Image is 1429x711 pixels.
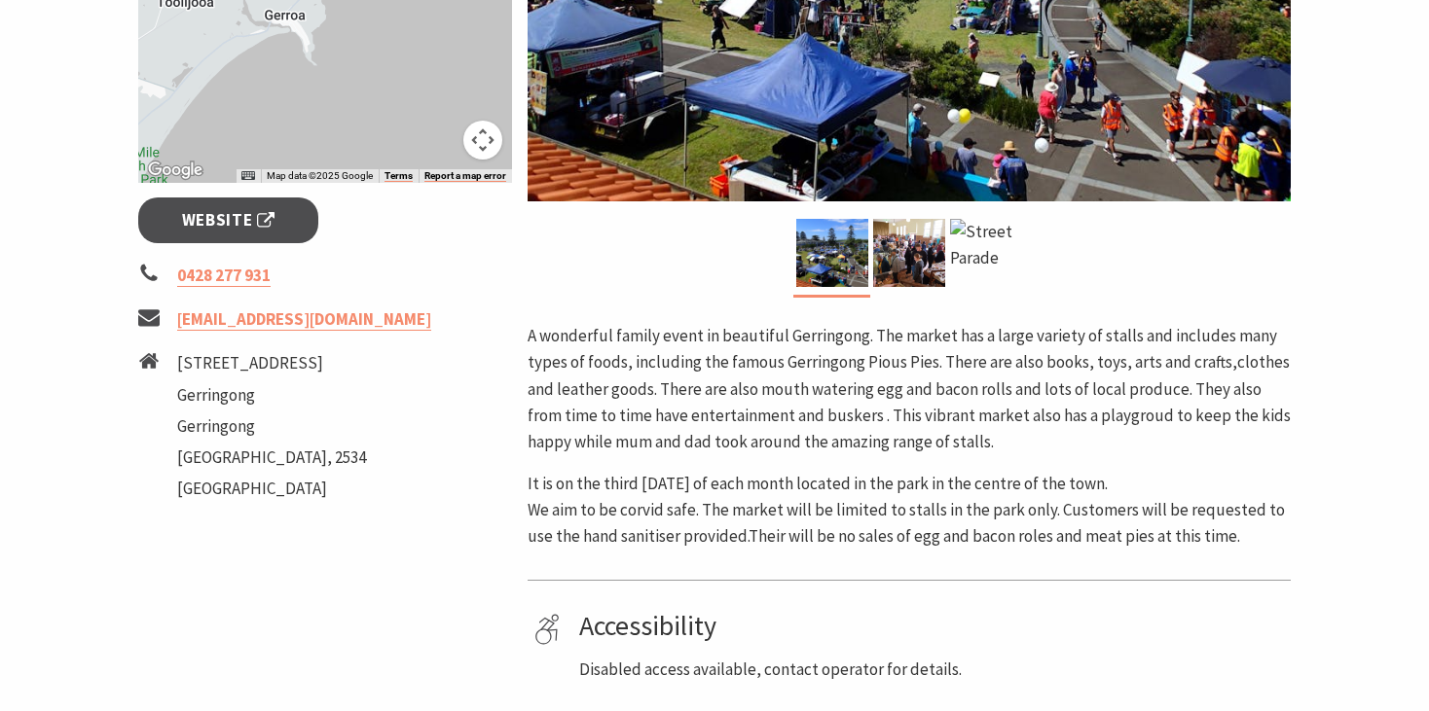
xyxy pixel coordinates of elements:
[385,170,413,182] a: Terms (opens in new tab)
[579,657,1284,683] p: Disabled access available, contact operator for details.
[143,158,207,183] img: Google
[796,219,868,287] img: Christmas Market and Street Parade
[424,170,506,182] a: Report a map error
[177,265,271,287] a: 0428 277 931
[950,219,1022,287] img: Street Parade
[182,207,275,233] span: Website
[143,158,207,183] a: Open this area in Google Maps (opens a new window)
[579,610,1284,643] h4: Accessibility
[528,323,1291,455] p: A wonderful family event in beautiful Gerringong. The market has a large variety of stalls and in...
[138,197,318,243] a: Website
[241,169,255,183] button: Keyboard shortcuts
[463,121,502,160] button: Map camera controls
[177,476,366,502] li: [GEOGRAPHIC_DATA]
[267,170,373,181] span: Map data ©2025 Google
[528,471,1291,551] p: It is on the third [DATE] of each month located in the park in the centre of the town. We aim to ...
[873,219,945,287] img: Gerringong Town Hall
[177,444,366,471] li: [GEOGRAPHIC_DATA], 2534
[177,308,431,331] a: [EMAIL_ADDRESS][DOMAIN_NAME]
[177,350,366,376] li: [STREET_ADDRESS]
[177,413,366,440] li: Gerringong
[177,382,366,409] li: Gerringong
